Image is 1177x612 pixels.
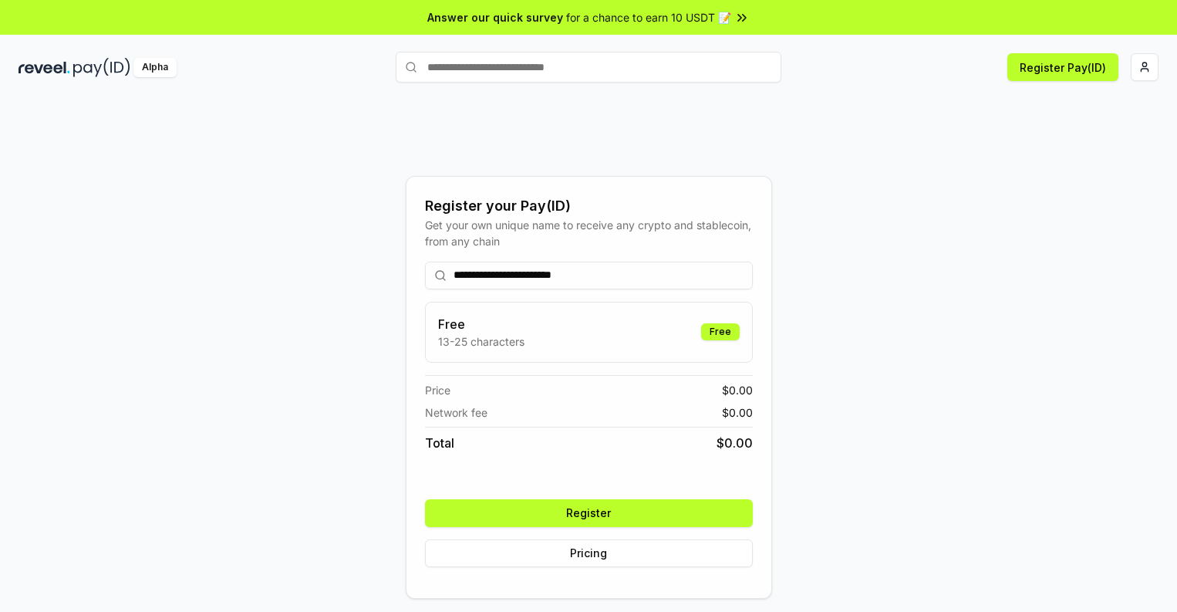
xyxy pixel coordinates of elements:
[427,9,563,25] span: Answer our quick survey
[722,404,753,421] span: $ 0.00
[566,9,731,25] span: for a chance to earn 10 USDT 📝
[717,434,753,452] span: $ 0.00
[73,58,130,77] img: pay_id
[722,382,753,398] span: $ 0.00
[438,333,524,350] p: 13-25 characters
[425,404,487,421] span: Network fee
[438,315,524,333] h3: Free
[1007,53,1118,81] button: Register Pay(ID)
[19,58,70,77] img: reveel_dark
[425,195,753,217] div: Register your Pay(ID)
[133,58,177,77] div: Alpha
[701,323,740,340] div: Free
[425,217,753,249] div: Get your own unique name to receive any crypto and stablecoin, from any chain
[425,382,450,398] span: Price
[425,539,753,567] button: Pricing
[425,499,753,527] button: Register
[425,434,454,452] span: Total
